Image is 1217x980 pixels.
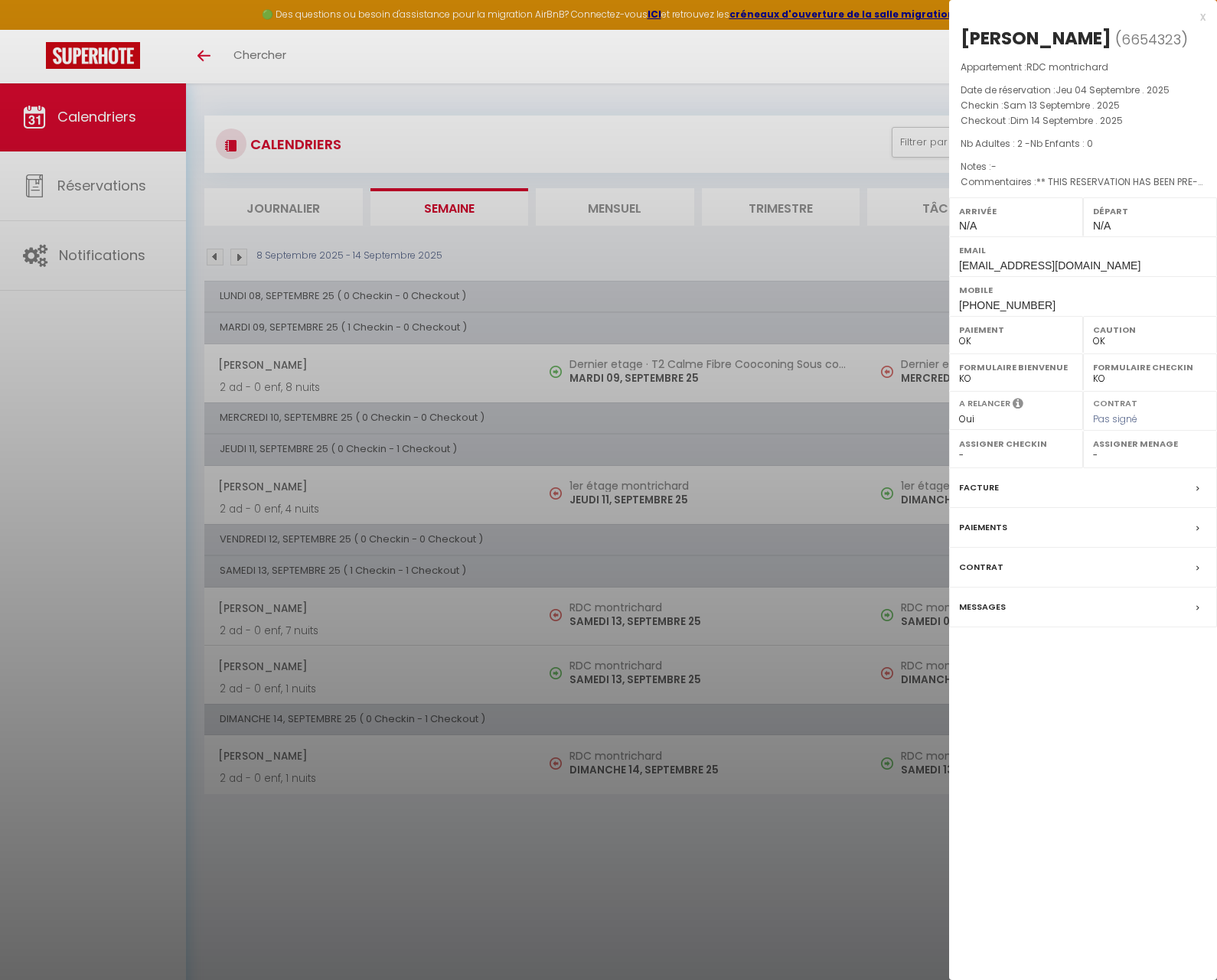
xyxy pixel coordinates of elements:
[1093,220,1111,232] span: N/A
[949,8,1206,26] div: x
[1093,397,1137,407] label: Contrat
[1026,60,1108,73] span: RDC montrichard
[961,26,1111,50] div: [PERSON_NAME]
[1010,114,1123,127] span: Dim 14 Septembre . 2025
[961,174,1206,190] p: Commentaires :
[961,60,1206,75] p: Appartement :
[991,160,997,173] span: -
[959,397,1010,410] label: A relancer
[959,599,1006,615] label: Messages
[1055,83,1170,96] span: Jeu 04 Septembre . 2025
[1093,436,1207,451] label: Assigner Menage
[961,113,1206,129] p: Checkout :
[959,519,1007,536] label: Paiements
[959,559,1003,575] label: Contrat
[12,6,58,52] button: Ouvrir le widget de chat LiveChat
[961,159,1206,174] p: Notes :
[959,243,1207,258] label: Email
[959,203,1073,219] label: Arrivée
[959,322,1073,337] label: Paiement
[961,98,1206,113] p: Checkin :
[959,360,1073,375] label: Formulaire Bienvenue
[959,282,1207,298] label: Mobile
[1030,137,1093,150] span: Nb Enfants : 0
[959,480,999,496] label: Facture
[1093,322,1207,337] label: Caution
[959,259,1140,272] span: [EMAIL_ADDRESS][DOMAIN_NAME]
[1115,28,1188,50] span: ( )
[1093,360,1207,375] label: Formulaire Checkin
[959,436,1073,451] label: Assigner Checkin
[959,299,1055,311] span: [PHONE_NUMBER]
[1121,30,1181,49] span: 6654323
[1003,99,1120,112] span: Sam 13 Septembre . 2025
[1013,397,1023,414] i: Sélectionner OUI si vous souhaiter envoyer les séquences de messages post-checkout
[1093,412,1137,425] span: Pas signé
[961,137,1093,150] span: Nb Adultes : 2 -
[1093,203,1207,219] label: Départ
[959,220,977,232] span: N/A
[961,83,1206,98] p: Date de réservation :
